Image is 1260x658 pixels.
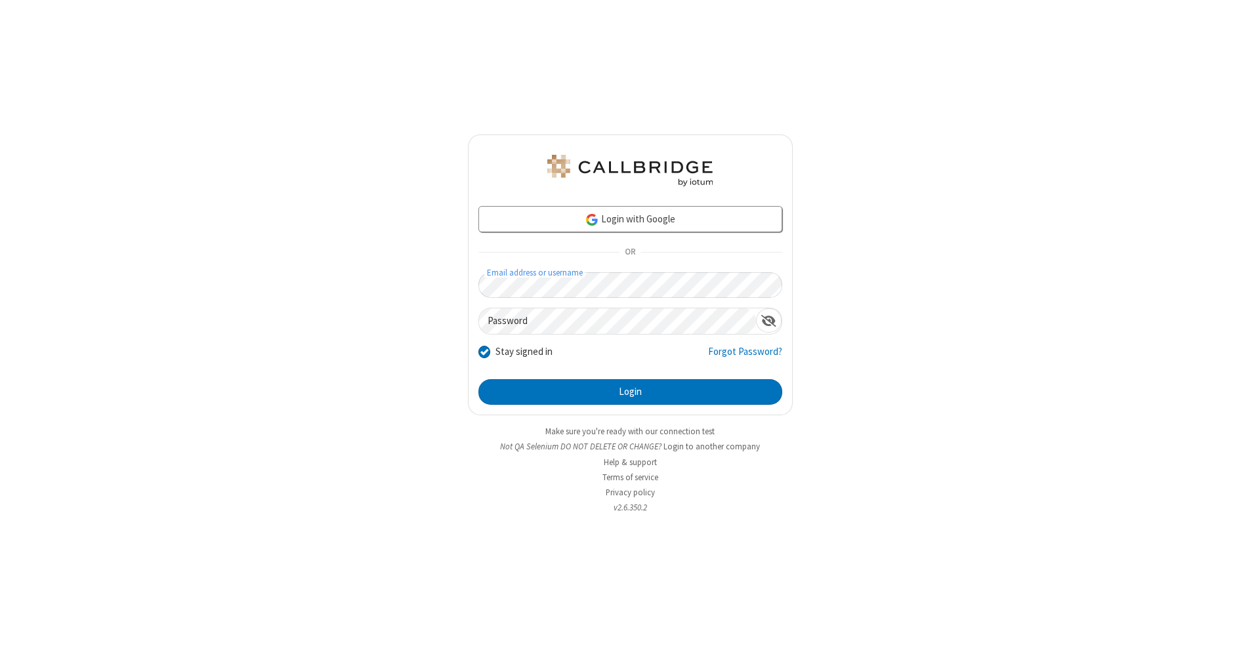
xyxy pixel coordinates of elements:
img: QA Selenium DO NOT DELETE OR CHANGE [545,155,715,186]
span: OR [619,243,640,262]
a: Make sure you're ready with our connection test [545,426,715,437]
a: Terms of service [602,472,658,483]
a: Forgot Password? [708,344,782,369]
button: Login to another company [663,440,760,453]
li: Not QA Selenium DO NOT DELETE OR CHANGE? [468,440,793,453]
img: google-icon.png [585,213,599,227]
a: Help & support [604,457,657,468]
a: Privacy policy [606,487,655,498]
li: v2.6.350.2 [468,501,793,514]
input: Password [479,308,756,334]
input: Email address or username [478,272,782,298]
div: Show password [756,308,782,333]
label: Stay signed in [495,344,553,360]
button: Login [478,379,782,405]
a: Login with Google [478,206,782,232]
